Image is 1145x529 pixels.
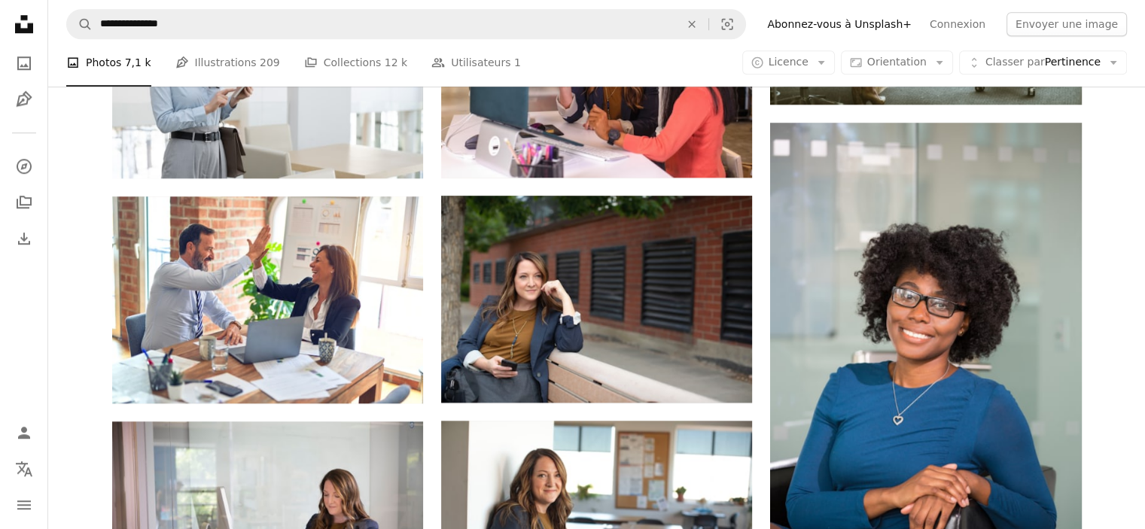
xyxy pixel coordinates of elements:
[66,9,746,39] form: Rechercher des visuels sur tout le site
[112,196,423,403] img: homme en chemise blanche assis à côté d’une femme en chemise noire à manches longues
[841,51,953,75] button: Orientation
[9,223,39,254] a: Historique de téléchargement
[985,56,1101,71] span: Pertinence
[441,196,752,403] img: Femme en chemise noire à manches longues assise sur un banc en bois marron
[867,56,927,68] span: Orientation
[921,12,994,36] a: Connexion
[514,55,521,71] span: 1
[385,55,407,71] span: 12 k
[9,151,39,181] a: Explorer
[1006,12,1127,36] button: Envoyer une image
[260,55,280,71] span: 209
[769,56,809,68] span: Licence
[9,48,39,78] a: Photos
[9,187,39,217] a: Collections
[175,39,280,87] a: Illustrations 209
[9,454,39,484] button: Langue
[304,39,407,87] a: Collections 12 k
[959,51,1127,75] button: Classer parPertinence
[67,10,93,38] button: Rechercher sur Unsplash
[441,292,752,306] a: Femme en chemise noire à manches longues assise sur un banc en bois marron
[431,39,521,87] a: Utilisateurs 1
[742,51,835,75] button: Licence
[770,349,1081,363] a: femme souriante assise sur une chaise noire
[9,418,39,448] a: Connexion / S’inscrire
[112,293,423,306] a: homme en chemise blanche assis à côté d’une femme en chemise noire à manches longues
[985,56,1045,68] span: Classer par
[709,10,745,38] button: Recherche de visuels
[758,12,921,36] a: Abonnez-vous à Unsplash+
[9,9,39,42] a: Accueil — Unsplash
[9,490,39,520] button: Menu
[9,84,39,114] a: Illustrations
[675,10,708,38] button: Effacer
